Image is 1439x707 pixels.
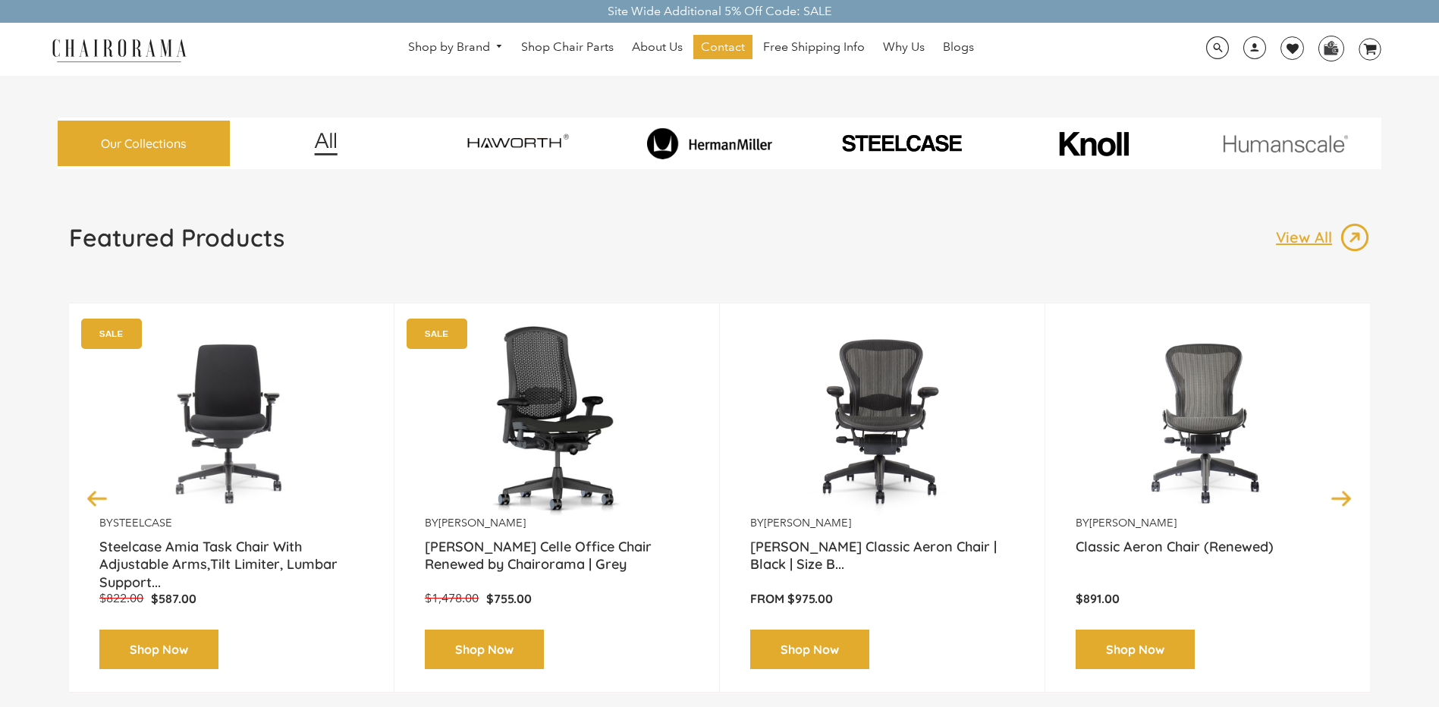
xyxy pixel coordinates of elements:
[1076,591,1340,607] p: $891.00
[137,326,326,516] img: Amia Chair by chairorama.com
[1076,538,1340,576] a: Classic Aeron Chair (Renewed)
[425,328,448,338] text: SALE
[1076,326,1340,516] img: Classic Aeron Chair (Renewed) - chairorama
[425,121,610,165] img: image_7_14f0750b-d084-457f-979a-a1ab9f6582c4.png
[425,591,486,607] p: $1,478.00
[401,36,511,59] a: Shop by Brand
[1076,630,1195,670] a: Shop Now
[1328,485,1355,511] button: Next
[486,591,532,607] p: $755.00
[113,516,172,529] a: Steelcase
[43,36,195,63] img: chairorama
[425,630,544,670] a: Shop Now
[1076,516,1340,530] p: by
[809,132,994,155] img: PHOTO-2024-07-09-00-53-10-removebg-preview.png
[99,328,123,338] text: SALE
[514,35,621,59] a: Shop Chair Parts
[1319,36,1343,59] img: WhatsApp_Image_2024-07-12_at_16.23.01.webp
[69,222,284,253] h1: Featured Products
[875,35,932,59] a: Why Us
[624,35,690,59] a: About Us
[883,39,925,55] span: Why Us
[750,326,1014,516] img: Herman Miller Classic Aeron Chair | Black | Size B (Renewed) - chairorama
[1089,516,1177,529] a: [PERSON_NAME]
[1276,222,1370,253] a: View All
[425,538,689,576] a: [PERSON_NAME] Celle Office Chair Renewed by Chairorama | Grey
[99,630,218,670] a: Shop Now
[632,39,683,55] span: About Us
[935,35,982,59] a: Blogs
[69,222,284,265] a: Featured Products
[750,538,1014,576] a: [PERSON_NAME] Classic Aeron Chair | Black | Size B...
[438,516,526,529] a: [PERSON_NAME]
[99,538,363,576] a: Steelcase Amia Task Chair With Adjustable Arms,Tilt Limiter, Lumbar Support...
[58,121,230,167] a: Our Collections
[425,516,689,530] p: by
[701,39,745,55] span: Contact
[756,35,872,59] a: Free Shipping Info
[750,516,1014,530] p: by
[943,39,974,55] span: Blogs
[1276,228,1340,247] p: View All
[84,485,111,511] button: Previous
[1340,222,1370,253] img: image_13.png
[259,35,1123,63] nav: DesktopNavigation
[425,326,689,516] img: Herman Miller Celle Office Chair Renewed by Chairorama | Grey - chairorama
[99,516,363,530] p: by
[521,39,614,55] span: Shop Chair Parts
[750,326,1014,516] a: Herman Miller Classic Aeron Chair | Black | Size B (Renewed) - chairorama Herman Miller Classic A...
[99,591,151,607] p: $822.00
[425,326,689,516] a: Herman Miller Celle Office Chair Renewed by Chairorama | Grey - chairorama Herman Miller Celle Of...
[617,127,802,159] img: image_8_173eb7e0-7579-41b4-bc8e-4ba0b8ba93e8.png
[693,35,752,59] a: Contact
[99,326,363,516] a: Amia Chair by chairorama.com Renewed Amia Chair chairorama.com
[284,132,368,156] img: image_12.png
[750,630,869,670] a: Shop Now
[764,516,851,529] a: [PERSON_NAME]
[750,591,1014,607] p: From $975.00
[151,591,196,607] p: $587.00
[1025,130,1162,158] img: image_10_1.png
[1076,326,1340,516] a: Classic Aeron Chair (Renewed) - chairorama Classic Aeron Chair (Renewed) - chairorama
[1192,134,1378,153] img: image_11.png
[763,39,865,55] span: Free Shipping Info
